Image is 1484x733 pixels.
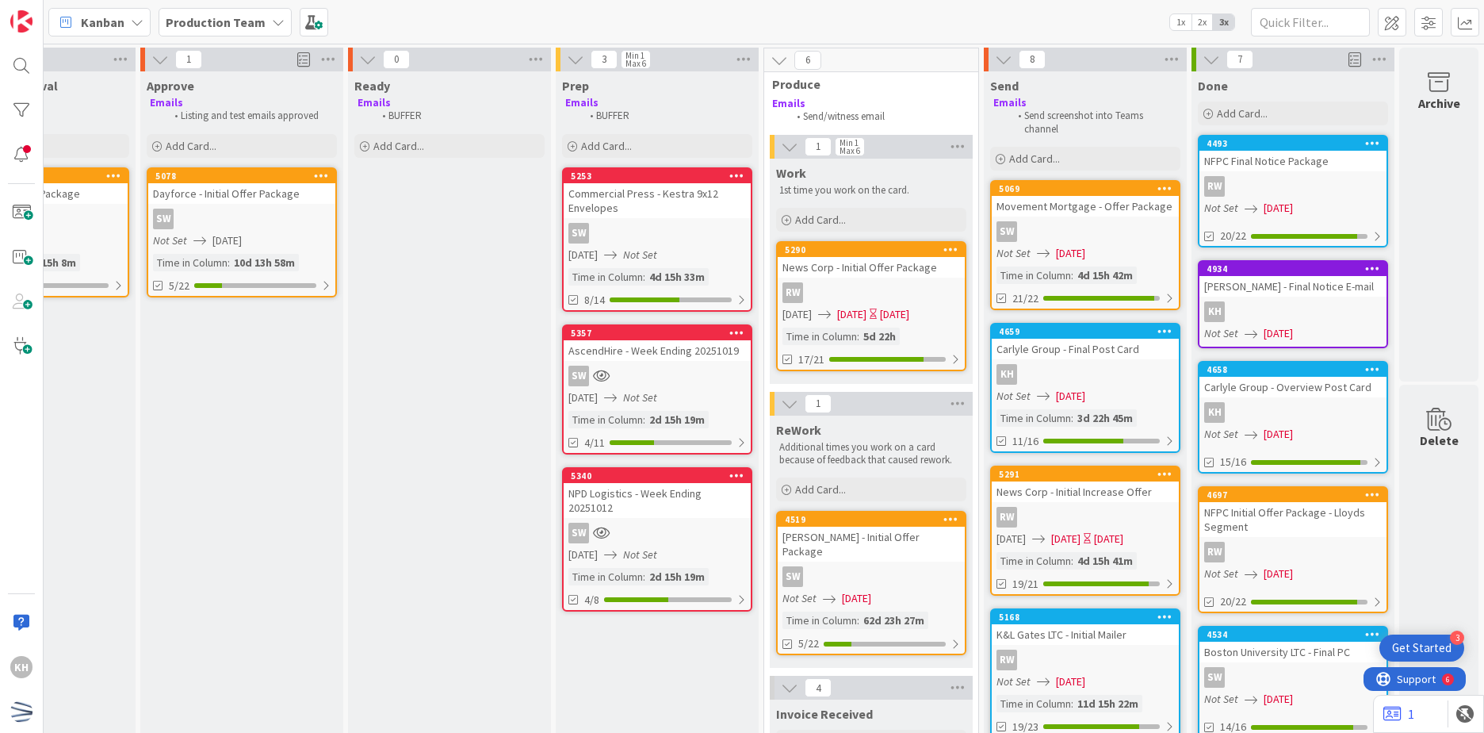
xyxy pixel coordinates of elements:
span: : [1071,267,1073,284]
i: Not Set [153,233,187,248]
div: SW [568,523,589,543]
div: [PERSON_NAME] - Initial Offer Package [778,527,965,562]
div: [DATE] [1094,531,1123,547]
div: SW [564,366,751,386]
div: 4658 [1199,363,1386,377]
span: [DATE] [1056,674,1085,690]
strong: Emails [150,96,183,109]
div: 2d 15h 19m [645,568,709,585]
span: Send [990,78,1019,94]
div: 3d 22h 45m [1073,409,1137,427]
span: : [857,612,859,629]
div: K&L Gates LTC - Initial Mailer [992,624,1179,645]
i: Not Set [996,674,1031,689]
li: BUFFER [373,109,542,122]
i: Not Set [1204,326,1238,340]
i: Not Set [996,389,1031,403]
span: [DATE] [1056,388,1085,405]
span: Approve [147,78,194,94]
div: 4519 [785,514,965,525]
span: [DATE] [1264,691,1293,708]
span: 3x [1213,14,1234,30]
span: Add Card... [795,482,846,497]
i: Not Set [623,390,657,405]
div: Get Started [1392,640,1451,656]
span: 0 [383,50,410,69]
div: KH [996,364,1017,385]
span: : [857,328,859,345]
div: 6 [82,6,86,19]
div: 4519[PERSON_NAME] - Initial Offer Package [778,512,965,562]
span: 8/14 [584,292,605,309]
i: Not Set [1204,427,1238,441]
span: : [1071,552,1073,570]
i: Not Set [1204,692,1238,706]
li: BUFFER [581,109,750,122]
span: [DATE] [568,390,598,406]
p: 1st time you work on the card. [779,184,963,197]
span: 8 [1019,50,1046,69]
span: 6 [794,51,821,70]
span: 20/22 [1220,228,1246,244]
div: SW [782,566,803,587]
span: 15/16 [1220,454,1246,470]
div: SW [564,523,751,543]
span: [DATE] [837,306,866,323]
span: 1x [1170,14,1191,30]
div: 4697 [1199,488,1386,502]
div: 5168 [999,612,1179,623]
div: 5291News Corp - Initial Increase Offer [992,467,1179,502]
i: Not Set [996,246,1031,260]
div: 5290 [778,243,965,257]
div: 5253 [571,171,751,182]
div: Dayforce - Initial Offer Package [148,183,335,204]
div: 3 [1450,631,1464,645]
div: SW [148,209,335,229]
img: avatar [10,700,33,723]
span: Add Card... [795,213,846,227]
span: 1 [175,50,202,69]
div: 5d 22h [859,328,900,345]
span: Ready [354,78,390,94]
span: [DATE] [996,531,1026,547]
div: 5340NPD Logistics - Week Ending 20251012 [564,469,751,518]
div: 5357 [564,326,751,340]
span: [DATE] [1056,245,1085,262]
div: 5078 [155,171,335,182]
div: RW [1199,176,1386,197]
span: : [643,411,645,428]
div: 4534Boston University LTC - Final PC [1199,627,1386,662]
div: Archive [1418,94,1460,113]
div: 5069 [999,183,1179,194]
span: 4/8 [584,592,599,608]
div: RW [992,507,1179,528]
div: 4493 [1207,138,1386,149]
div: 10d 13h 58m [230,254,299,271]
span: : [1071,409,1073,427]
p: Additional times you work on a card because of feedback that caused rework. [779,441,963,467]
div: Max 6 [840,147,860,155]
span: [DATE] [568,247,598,263]
span: Add Card... [166,139,216,153]
div: 5290 [785,244,965,255]
div: 4493 [1199,136,1386,151]
div: 4934[PERSON_NAME] - Final Notice E-mail [1199,262,1386,297]
span: : [228,254,230,271]
div: 4934 [1199,262,1386,276]
div: 2d 15h 19m [645,411,709,428]
div: KH [1204,301,1225,322]
div: 4658 [1207,364,1386,375]
div: SW [1204,667,1225,688]
i: Not Set [1204,201,1238,215]
i: Not Set [623,248,657,262]
span: [DATE] [1051,531,1080,547]
i: Not Set [1204,566,1238,581]
div: 62d 23h 27m [859,612,928,629]
div: 5291 [992,467,1179,482]
span: 19/21 [1012,576,1038,593]
div: Boston University LTC - Final PC [1199,642,1386,662]
span: Prep [562,78,589,94]
div: Open Get Started checklist, remaining modules: 3 [1379,635,1464,662]
div: 4519 [778,512,965,527]
div: Min 1 [625,52,644,59]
